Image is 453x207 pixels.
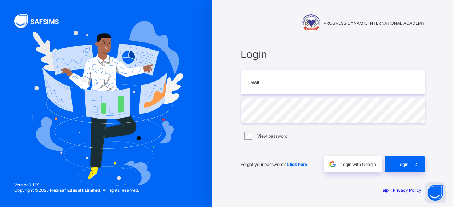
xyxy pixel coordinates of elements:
[328,160,337,168] img: google.396cfc9801f0270233282035f929180a.svg
[340,162,376,167] span: Login with Google
[379,188,389,193] a: Help
[425,182,446,203] button: Open asap
[50,188,102,193] strong: Flexisaf Edusoft Limited.
[14,14,67,28] img: SAFSIMS Logo
[257,133,287,139] label: View password
[287,162,307,167] a: Click here
[323,21,425,26] span: PROGRESS DYNAMIC INTERNATIONAL ACADEMY
[29,21,183,186] img: Hero Image
[393,188,422,193] a: Privacy Policy
[14,188,139,193] span: Copyright © 2025 All rights reserved.
[241,162,307,167] span: Forgot your password?
[241,48,425,61] span: Login
[397,162,408,167] span: Login
[14,182,139,188] span: Version 0.1.19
